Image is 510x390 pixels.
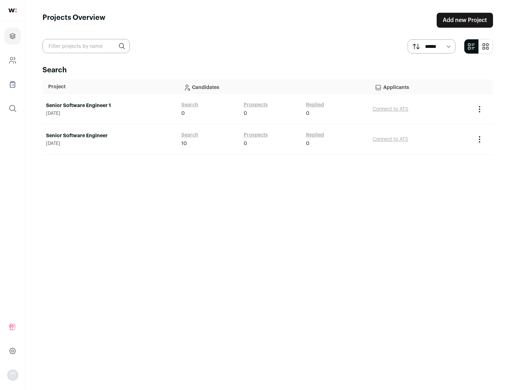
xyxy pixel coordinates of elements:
[4,52,21,69] a: Company and ATS Settings
[7,369,18,381] button: Open dropdown
[4,76,21,93] a: Company Lists
[46,132,174,139] a: Senior Software Engineer
[7,369,18,381] img: nopic.png
[244,132,268,139] a: Prospects
[42,13,106,28] h1: Projects Overview
[42,65,493,75] h2: Search
[244,110,247,117] span: 0
[181,132,198,139] a: Search
[306,140,310,147] span: 0
[181,101,198,108] a: Search
[306,132,324,139] a: Replied
[475,105,484,113] button: Project Actions
[373,107,408,112] a: Connect to ATS
[181,140,187,147] span: 10
[46,141,174,146] span: [DATE]
[306,110,310,117] span: 0
[373,137,408,142] a: Connect to ATS
[181,110,185,117] span: 0
[8,9,17,12] img: wellfound-shorthand-0d5821cbd27db2630d0214b213865d53afaa358527fdda9d0ea32b1df1b89c2c.svg
[475,135,484,144] button: Project Actions
[42,39,130,53] input: Filter projects by name
[306,101,324,108] a: Replied
[46,111,174,116] span: [DATE]
[46,102,174,109] a: Senior Software Engineer 1
[48,83,172,90] p: Project
[244,140,247,147] span: 0
[244,101,268,108] a: Prospects
[375,80,466,94] p: Applicants
[437,13,493,28] a: Add new Project
[4,28,21,45] a: Projects
[183,80,363,94] p: Candidates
